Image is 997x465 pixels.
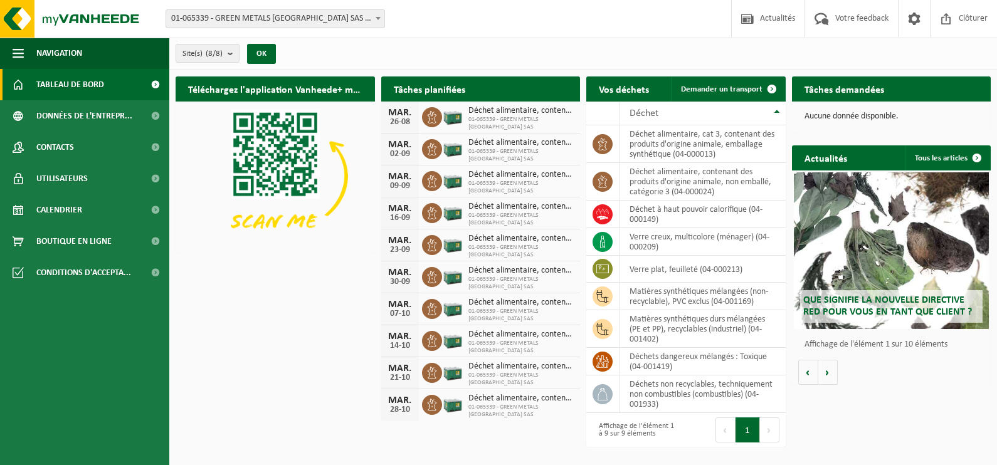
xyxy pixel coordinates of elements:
[760,417,779,442] button: Next
[36,100,132,132] span: Données de l'entrepr...
[388,395,413,405] div: MAR.
[803,295,972,317] span: Que signifie la nouvelle directive RED pour vous en tant que client ?
[468,404,574,419] span: 01-065339 - GREEN METALS [GEOGRAPHIC_DATA] SAS
[620,256,786,283] td: verre plat, feuilleté (04-000213)
[442,169,463,191] img: PB-LB-0680-HPE-GN-01
[804,112,979,121] p: Aucune donnée disponible.
[442,329,463,350] img: PB-LB-0680-HPE-GN-01
[468,234,574,244] span: Déchet alimentaire, contenant des produits d'origine animale, non emballé, catég...
[388,332,413,342] div: MAR.
[388,182,413,191] div: 09-09
[36,69,104,100] span: Tableau de bord
[442,233,463,254] img: PB-LB-0680-HPE-GN-01
[388,150,413,159] div: 02-09
[36,132,74,163] span: Contacts
[468,148,574,163] span: 01-065339 - GREEN METALS [GEOGRAPHIC_DATA] SAS
[468,116,574,131] span: 01-065339 - GREEN METALS [GEOGRAPHIC_DATA] SAS
[620,228,786,256] td: verre creux, multicolore (ménager) (04-000209)
[388,108,413,118] div: MAR.
[442,201,463,222] img: PB-LB-0680-HPE-GN-01
[176,76,375,101] h2: Téléchargez l'application Vanheede+ maintenant!
[442,105,463,127] img: PB-LB-0680-HPE-GN-01
[166,10,384,28] span: 01-065339 - GREEN METALS FRANCE SAS - ONNAING
[468,202,574,212] span: Déchet alimentaire, contenant des produits d'origine animale, non emballé, catég...
[176,44,240,63] button: Site(s)(8/8)
[620,348,786,375] td: déchets dangereux mélangés : Toxique (04-001419)
[792,145,860,170] h2: Actualités
[388,374,413,382] div: 21-10
[206,50,223,58] count: (8/8)
[586,76,662,101] h2: Vos déchets
[468,394,574,404] span: Déchet alimentaire, contenant des produits d'origine animale, non emballé, catég...
[388,310,413,318] div: 07-10
[468,180,574,195] span: 01-065339 - GREEN METALS [GEOGRAPHIC_DATA] SAS
[468,276,574,291] span: 01-065339 - GREEN METALS [GEOGRAPHIC_DATA] SAS
[905,145,989,170] a: Tous les articles
[388,268,413,278] div: MAR.
[388,236,413,246] div: MAR.
[36,226,112,257] span: Boutique en ligne
[671,76,784,102] a: Demander un transport
[36,38,82,69] span: Navigation
[247,44,276,64] button: OK
[804,340,985,349] p: Affichage de l'élément 1 sur 10 éléments
[620,201,786,228] td: déchet à haut pouvoir calorifique (04-000149)
[166,9,385,28] span: 01-065339 - GREEN METALS FRANCE SAS - ONNAING
[388,214,413,222] div: 16-09
[468,372,574,387] span: 01-065339 - GREEN METALS [GEOGRAPHIC_DATA] SAS
[468,266,574,276] span: Déchet alimentaire, contenant des produits d'origine animale, non emballé, catég...
[36,163,88,194] span: Utilisateurs
[715,417,736,442] button: Previous
[620,310,786,348] td: matières synthétiques durs mélangées (PE et PP), recyclables (industriel) (04-001402)
[442,265,463,286] img: PB-LB-0680-HPE-GN-01
[468,212,574,227] span: 01-065339 - GREEN METALS [GEOGRAPHIC_DATA] SAS
[388,342,413,350] div: 14-10
[818,360,838,385] button: Volgende
[792,76,897,101] h2: Tâches demandées
[442,361,463,382] img: PB-LB-0680-HPE-GN-01
[442,137,463,159] img: PB-LB-0680-HPE-GN-01
[468,106,574,116] span: Déchet alimentaire, contenant des produits d'origine animale, non emballé, catég...
[388,363,413,374] div: MAR.
[468,330,574,340] span: Déchet alimentaire, contenant des produits d'origine animale, non emballé, catég...
[593,416,680,444] div: Affichage de l'élément 1 à 9 sur 9 éléments
[620,375,786,413] td: déchets non recyclables, techniquement non combustibles (combustibles) (04-001933)
[468,298,574,308] span: Déchet alimentaire, contenant des produits d'origine animale, non emballé, catég...
[442,297,463,318] img: PB-LB-0680-HPE-GN-01
[468,138,574,148] span: Déchet alimentaire, contenant des produits d'origine animale, non emballé, catég...
[468,244,574,259] span: 01-065339 - GREEN METALS [GEOGRAPHIC_DATA] SAS
[794,172,989,329] a: Que signifie la nouvelle directive RED pour vous en tant que client ?
[736,417,760,442] button: 1
[468,170,574,180] span: Déchet alimentaire, contenant des produits d'origine animale, non emballé, catég...
[388,172,413,182] div: MAR.
[442,393,463,414] img: PB-LB-0680-HPE-GN-01
[182,44,223,63] span: Site(s)
[388,246,413,254] div: 23-09
[388,204,413,214] div: MAR.
[36,257,131,288] span: Conditions d'accepta...
[381,76,478,101] h2: Tâches planifiées
[176,102,375,251] img: Download de VHEPlus App
[388,278,413,286] div: 30-09
[630,108,658,118] span: Déchet
[468,362,574,372] span: Déchet alimentaire, contenant des produits d'origine animale, non emballé, catég...
[681,85,762,93] span: Demander un transport
[36,194,82,226] span: Calendrier
[388,118,413,127] div: 26-08
[388,140,413,150] div: MAR.
[620,283,786,310] td: matières synthétiques mélangées (non-recyclable), PVC exclus (04-001169)
[620,125,786,163] td: déchet alimentaire, cat 3, contenant des produits d'origine animale, emballage synthétique (04-00...
[468,340,574,355] span: 01-065339 - GREEN METALS [GEOGRAPHIC_DATA] SAS
[798,360,818,385] button: Vorige
[620,163,786,201] td: déchet alimentaire, contenant des produits d'origine animale, non emballé, catégorie 3 (04-000024)
[388,300,413,310] div: MAR.
[388,405,413,414] div: 28-10
[468,308,574,323] span: 01-065339 - GREEN METALS [GEOGRAPHIC_DATA] SAS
